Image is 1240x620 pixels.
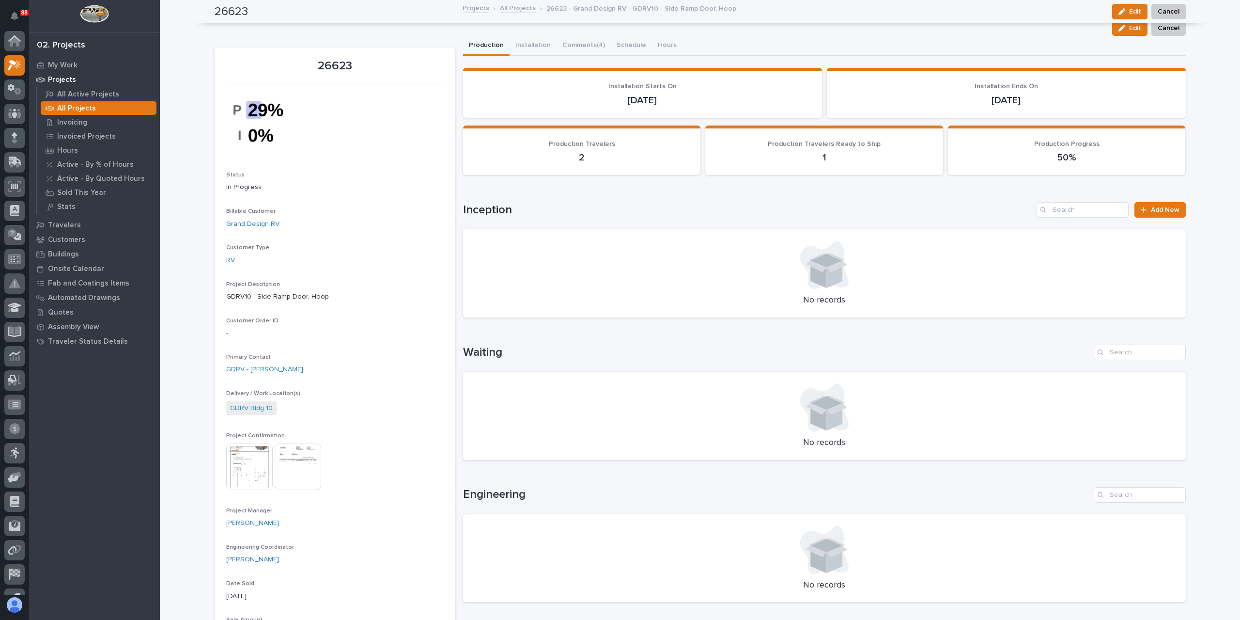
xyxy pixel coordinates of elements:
[4,595,25,615] button: users-avatar
[226,555,279,565] a: [PERSON_NAME]
[226,391,300,397] span: Delivery / Work Location(s)
[29,334,160,349] a: Traveler Status Details
[652,36,682,56] button: Hours
[12,12,25,27] div: Notifications88
[29,305,160,319] a: Quotes
[475,152,689,163] p: 2
[475,580,1174,591] p: No records
[226,59,444,73] p: 26623
[57,132,116,141] p: Invoiced Projects
[717,152,931,163] p: 1
[48,221,81,230] p: Travelers
[29,218,160,232] a: Travelers
[29,319,160,334] a: Assembly View
[48,61,77,70] p: My Work
[510,36,557,56] button: Installation
[475,95,810,106] p: [DATE]
[1112,20,1147,36] button: Edit
[549,141,615,147] span: Production Travelers
[230,403,273,413] a: GDRV Bldg 10
[37,186,160,199] a: Sold This Year
[57,146,78,155] p: Hours
[29,247,160,261] a: Buildings
[557,36,611,56] button: Comments (4)
[57,118,87,127] p: Invoicing
[57,189,106,197] p: Sold This Year
[226,89,299,156] img: Vp0AWRxbd6SP2StQL6mq2c68z252wMEd7BMsxZ9osM4
[226,354,271,360] span: Primary Contact
[226,255,235,266] a: RV
[37,115,160,129] a: Invoicing
[37,158,160,171] a: Active - By % of Hours
[226,219,279,229] a: Grand Design RV
[226,591,444,602] p: [DATE]
[37,129,160,143] a: Invoiced Projects
[1094,487,1186,503] input: Search
[4,6,25,26] button: Notifications
[463,346,1090,360] h1: Waiting
[57,160,134,169] p: Active - By % of Hours
[1037,202,1129,218] input: Search
[226,208,276,214] span: Billable Customer
[37,101,160,115] a: All Projects
[37,143,160,157] a: Hours
[57,175,145,183] p: Active - By Quoted Hours
[226,182,444,192] p: In Progress
[975,83,1038,90] span: Installation Ends On
[37,172,160,185] a: Active - By Quoted Hours
[29,261,160,276] a: Onsite Calendar
[48,265,104,273] p: Onsite Calendar
[463,2,489,13] a: Projects
[48,337,128,346] p: Traveler Status Details
[29,290,160,305] a: Automated Drawings
[48,76,76,84] p: Projects
[608,83,677,90] span: Installation Starts On
[226,328,444,338] p: -
[960,152,1174,163] p: 50%
[611,36,652,56] button: Schedule
[226,172,245,178] span: Status
[29,276,160,290] a: Fab and Coatings Items
[226,581,254,587] span: Date Sold
[48,236,85,244] p: Customers
[546,2,736,13] p: 26623 - Grand Design RV - GDRV10 - Side Ramp Door, Hoop
[768,141,881,147] span: Production Travelers Ready to Ship
[80,5,108,23] img: Workspace Logo
[48,250,79,259] p: Buildings
[226,518,279,528] a: [PERSON_NAME]
[838,95,1174,106] p: [DATE]
[48,279,129,288] p: Fab and Coatings Items
[37,200,160,213] a: Stats
[226,508,272,514] span: Project Manager
[1129,24,1141,32] span: Edit
[37,87,160,101] a: All Active Projects
[226,292,444,302] p: GDRV10 - Side Ramp Door, Hoop
[48,323,99,332] p: Assembly View
[226,365,303,375] a: GDRV - [PERSON_NAME]
[463,488,1090,502] h1: Engineering
[226,433,285,439] span: Project Confirmation
[226,245,269,251] span: Customer Type
[1158,22,1179,34] span: Cancel
[57,203,76,211] p: Stats
[475,438,1174,448] p: No records
[463,203,1033,217] h1: Inception
[1134,202,1185,218] a: Add New
[500,2,536,13] a: All Projects
[1151,20,1186,36] button: Cancel
[463,36,510,56] button: Production
[226,544,294,550] span: Engineering Coordinator
[29,72,160,87] a: Projects
[1034,141,1100,147] span: Production Progress
[29,58,160,72] a: My Work
[1094,345,1186,360] input: Search
[57,104,96,113] p: All Projects
[48,308,74,317] p: Quotes
[475,295,1174,306] p: No records
[1151,207,1179,213] span: Add New
[21,9,28,16] p: 88
[226,318,279,324] span: Customer Order ID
